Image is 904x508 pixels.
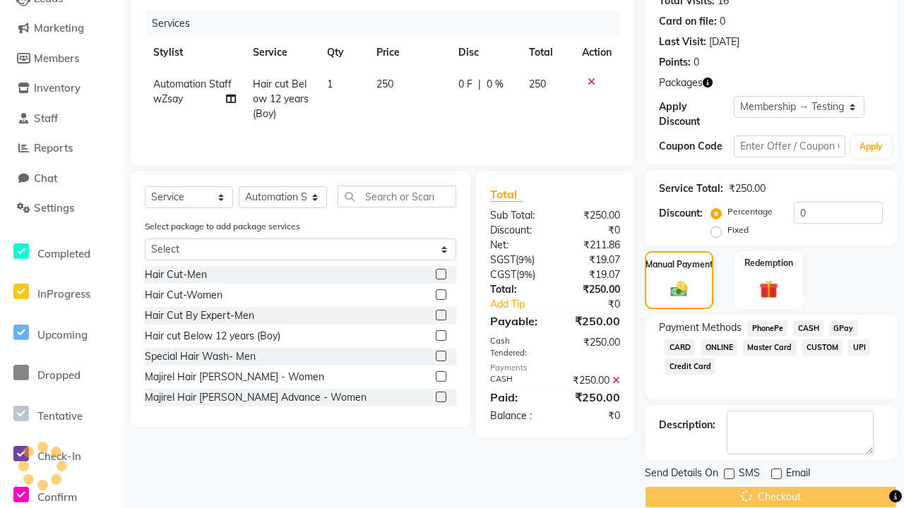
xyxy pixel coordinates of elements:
span: Inventory [34,81,81,95]
div: ₹19.07 [555,253,631,267]
div: Service Total: [659,181,723,196]
div: ₹250.00 [555,208,631,223]
a: Chat [4,171,120,187]
span: CUSTOM [802,339,843,356]
span: Completed [37,247,90,260]
th: Total [521,37,574,68]
div: Majirel Hair [PERSON_NAME] - Women [145,370,324,385]
div: ₹250.00 [729,181,766,196]
div: Hair Cut-Women [145,288,222,303]
div: Discount: [480,223,555,238]
a: Members [4,51,120,67]
span: Reports [34,141,73,155]
span: Credit Card [665,358,715,375]
span: | [478,77,481,92]
div: Hair cut Below 12 years (Boy) [145,329,280,344]
th: Price [368,37,450,68]
span: ONLINE [701,339,737,356]
img: _cash.svg [665,279,693,299]
div: Discount: [659,206,703,221]
div: Coupon Code [659,139,734,154]
span: SMS [739,466,760,483]
span: 1 [327,78,333,90]
div: Card on file: [659,14,717,29]
div: Last Visit: [659,35,706,49]
span: Members [34,52,79,65]
div: Services [146,11,631,37]
div: ( ) [480,253,555,267]
a: Staff [4,111,120,127]
span: CGST [490,268,516,281]
span: 9% [518,254,532,265]
a: Marketing [4,20,120,37]
span: 250 [376,78,393,90]
span: Confirm [37,490,77,504]
span: Upcoming [37,328,88,341]
div: ₹0 [555,223,631,238]
span: Staff [34,111,58,125]
div: Balance : [480,409,555,423]
label: Select package to add package services [145,220,300,233]
div: Sub Total: [480,208,555,223]
th: Action [573,37,620,68]
a: Settings [4,200,120,217]
div: Payments [490,362,621,374]
div: Paid: [480,389,555,406]
span: GPay [829,320,858,337]
div: ₹250.00 [555,389,631,406]
div: ₹19.07 [555,267,631,282]
span: 0 F [458,77,472,92]
div: [DATE] [709,35,739,49]
div: ₹211.86 [555,238,631,253]
div: Majirel Hair [PERSON_NAME] Advance - Women [145,390,367,405]
span: InProgress [37,287,90,301]
div: Points: [659,55,691,70]
span: Tentative [37,409,83,423]
div: Special Hair Wash- Men [145,349,256,364]
div: Apply Discount [659,99,734,129]
label: Fixed [727,224,749,236]
div: ₹0 [568,297,631,312]
div: ₹250.00 [555,313,631,329]
a: Add Tip [480,297,568,312]
span: Packages [659,75,703,90]
span: Dropped [37,368,81,382]
input: Search or Scan [338,186,456,207]
span: 250 [529,78,546,90]
div: CASH [480,373,555,388]
div: 0 [694,55,699,70]
span: 0 % [487,77,504,92]
span: CASH [793,320,823,337]
span: Master Card [743,339,797,356]
div: ₹250.00 [555,335,631,359]
span: Total [490,187,523,202]
div: ₹250.00 [555,373,631,388]
label: Manual Payment [646,258,713,271]
label: Percentage [727,205,773,218]
span: Hair cut Below 12 years (Boy) [253,78,309,120]
th: Stylist [145,37,244,68]
span: PhonePe [747,320,787,337]
div: Description: [659,418,715,433]
th: Service [244,37,319,68]
span: SGST [490,253,516,266]
label: Redemption [744,257,793,270]
div: Hair Cut By Expert-Men [145,308,254,323]
span: UPI [848,339,870,356]
span: Marketing [34,21,84,35]
span: Settings [34,201,74,214]
th: Qty [319,37,368,68]
div: Cash Tendered: [480,335,555,359]
th: Disc [450,37,521,68]
a: Reports [4,140,120,157]
button: Apply [851,136,891,157]
div: ₹250.00 [555,282,631,297]
div: ₹0 [555,409,631,423]
span: CARD [665,339,695,356]
div: Net: [480,238,555,253]
div: ( ) [480,267,555,282]
input: Enter Offer / Coupon Code [734,135,845,157]
span: Automation Staff wZsay [153,78,232,105]
img: _gift.svg [754,278,783,301]
a: Inventory [4,80,120,97]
